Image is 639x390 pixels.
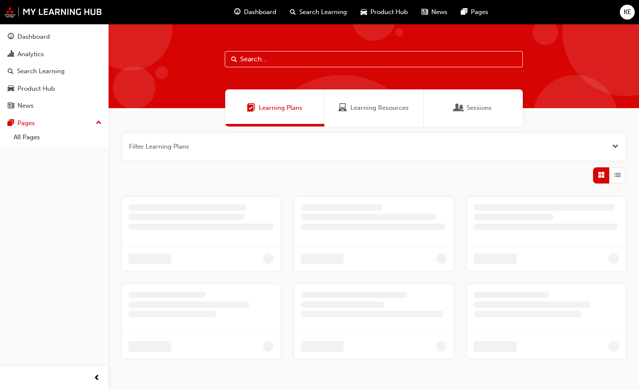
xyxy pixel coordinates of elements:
span: KE [624,7,631,17]
span: Search Learning [299,7,347,17]
a: SessionsSessions [424,89,523,126]
span: Learning Resources [338,103,347,113]
a: Learning PlansLearning Plans [225,89,324,126]
span: news-icon [421,7,428,17]
a: pages-iconPages [454,3,495,21]
div: Analytics [17,49,44,59]
span: prev-icon [94,373,100,384]
span: pages-icon [461,7,467,17]
div: Dashboard [17,32,50,42]
span: Sessions [467,103,492,113]
a: Learning ResourcesLearning Resources [324,89,424,126]
span: Search [231,54,237,64]
button: Pages [3,115,105,131]
button: Open the filter [612,142,619,152]
span: Learning Resources [350,103,409,113]
span: Learning Plans [247,103,255,113]
span: news-icon [8,102,14,110]
span: chart-icon [8,51,14,58]
span: pages-icon [8,120,14,127]
a: Dashboard [3,29,105,45]
span: guage-icon [234,7,241,17]
input: Search... [225,51,523,67]
span: guage-icon [8,33,14,41]
button: KE [620,5,635,20]
span: Sessions [455,103,463,113]
a: Analytics [3,46,105,62]
span: Grid [598,170,605,180]
span: Pages [471,7,488,17]
a: guage-iconDashboard [227,3,283,21]
div: News [17,101,34,111]
img: mmal [4,6,102,17]
a: Product Hub [3,81,105,97]
span: car-icon [8,85,14,93]
a: news-iconNews [415,3,454,21]
span: search-icon [8,68,14,75]
button: DashboardAnalyticsSearch LearningProduct HubNews [3,27,105,115]
span: Learning Plans [259,103,302,113]
span: List [614,170,621,180]
span: News [431,7,447,17]
span: search-icon [290,7,296,17]
div: Search Learning [17,66,65,76]
span: Dashboard [244,7,276,17]
span: up-icon [96,118,102,129]
span: car-icon [361,7,367,17]
a: All Pages [10,131,105,144]
div: Pages [17,118,35,128]
a: Search Learning [3,63,105,79]
span: Product Hub [370,7,408,17]
div: Product Hub [17,84,55,94]
a: search-iconSearch Learning [283,3,354,21]
a: News [3,98,105,114]
a: car-iconProduct Hub [354,3,415,21]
